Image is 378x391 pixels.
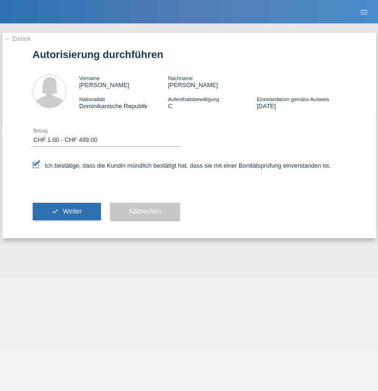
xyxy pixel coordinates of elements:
[257,96,345,110] div: [DATE]
[33,49,346,60] h1: Autorisierung durchführen
[168,75,193,81] span: Nachname
[79,96,105,102] span: Nationalität
[257,96,329,102] span: Einreisedatum gemäss Ausweis
[168,74,257,89] div: [PERSON_NAME]
[79,74,168,89] div: [PERSON_NAME]
[110,203,180,221] button: Abbrechen
[33,203,101,221] button: check Weiter
[5,35,31,42] a: ← Zurück
[129,207,161,215] span: Abbrechen
[359,7,369,17] i: menu
[51,207,59,215] i: check
[168,96,257,110] div: C
[63,207,82,215] span: Weiter
[79,75,100,81] span: Vorname
[168,96,219,102] span: Aufenthaltsbewilligung
[33,162,331,169] label: Ich bestätige, dass die Kundin mündlich bestätigt hat, dass sie mit einer Bonitätsprüfung einvers...
[79,96,168,110] div: Dominikanische Republik
[355,9,373,15] a: menu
